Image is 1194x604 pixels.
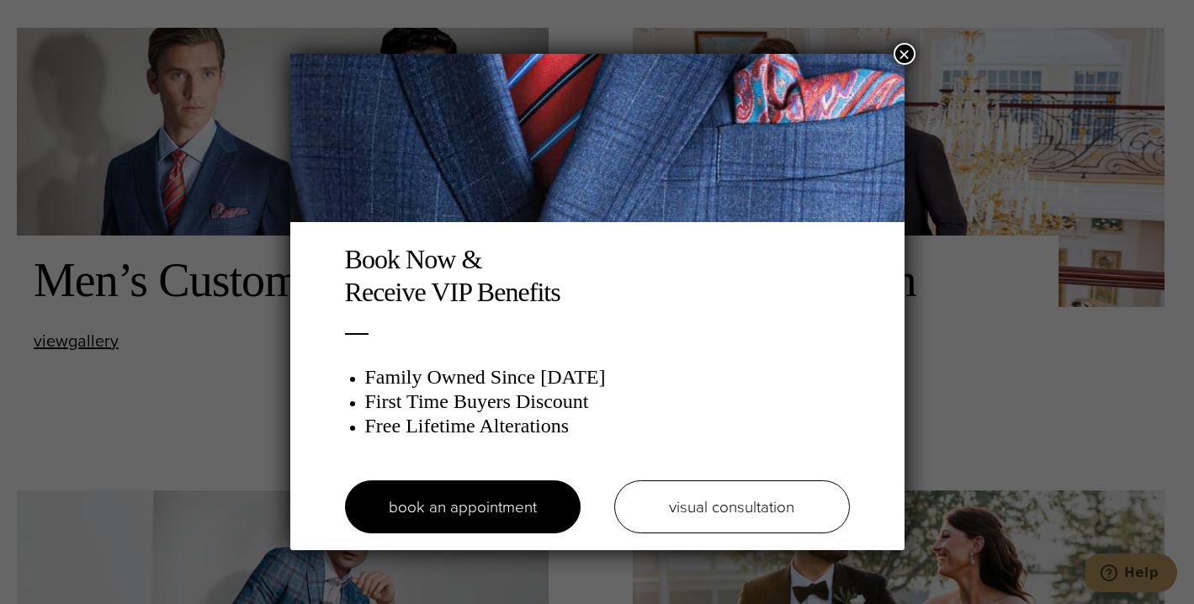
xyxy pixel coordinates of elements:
[894,43,915,65] button: Close
[365,414,850,438] h3: Free Lifetime Alterations
[614,480,850,533] a: visual consultation
[345,480,581,533] a: book an appointment
[39,12,73,27] span: Help
[365,365,850,389] h3: Family Owned Since [DATE]
[345,243,850,308] h2: Book Now & Receive VIP Benefits
[365,389,850,414] h3: First Time Buyers Discount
